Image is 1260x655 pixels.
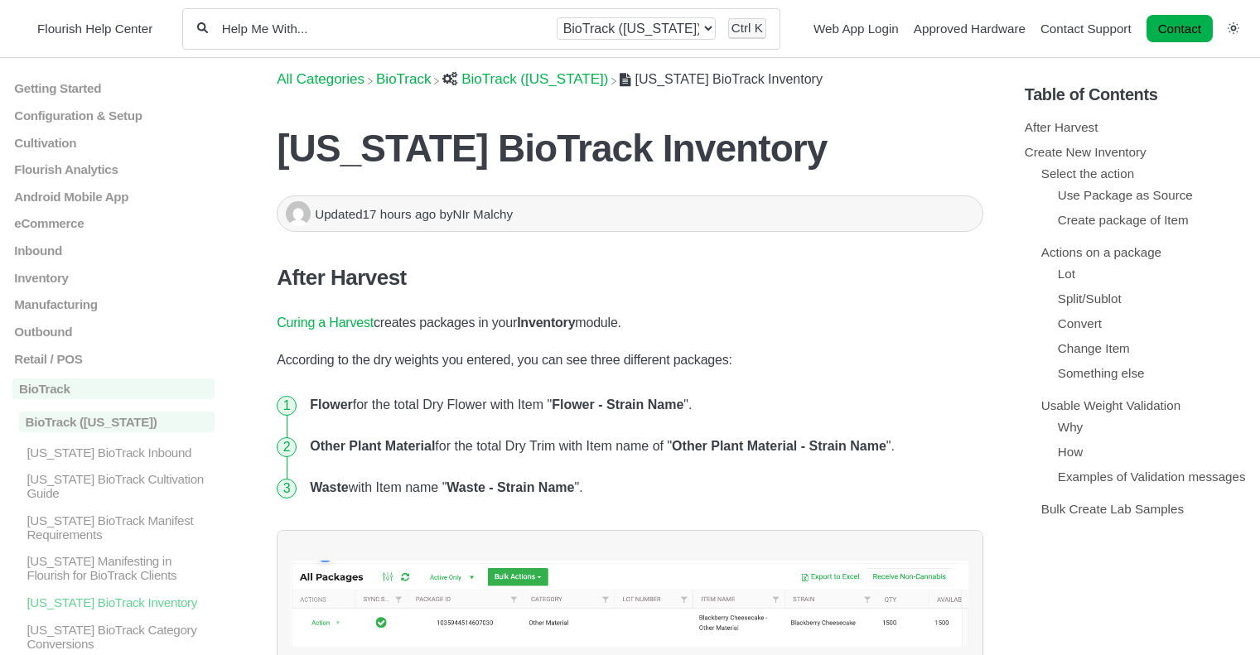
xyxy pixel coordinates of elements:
[12,445,215,459] a: [US_STATE] BioTrack Inbound
[363,207,437,221] time: 17 hours ago
[19,412,215,432] p: BioTrack ([US_STATE])
[25,554,215,582] p: [US_STATE] Manifesting in Flourish for BioTrack Clients
[12,378,215,399] a: BioTrack
[12,412,215,432] a: BioTrack ([US_STATE])
[303,384,983,426] li: for the total Dry Flower with Item " ".
[277,265,983,291] h3: After Harvest
[12,216,215,230] a: eCommerce
[12,270,215,284] a: Inventory
[376,71,431,88] span: ​BioTrack
[453,207,514,221] span: NIr Malchy
[25,445,215,459] p: [US_STATE] BioTrack Inbound
[12,554,215,582] a: [US_STATE] Manifesting in Flourish for BioTrack Clients
[310,439,435,453] strong: Other Plant Material
[277,349,983,371] p: According to the dry weights you entered, you can see three different packages:
[303,467,983,508] li: with Item name " ".
[517,315,575,330] strong: Inventory
[1058,213,1189,227] a: Create package of Item
[303,426,983,467] li: for the total Dry Trim with Item name of " ".
[12,622,215,650] a: [US_STATE] BioTrack Category Conversions
[447,480,574,494] strong: Waste - Strain Name
[21,17,152,40] a: Flourish Help Center
[21,17,29,40] img: Flourish Help Center Logo
[25,472,215,500] p: [US_STATE] BioTrack Cultivation Guide
[1147,15,1213,42] a: Contact
[277,312,983,334] p: creates packages in your module.
[461,71,608,88] span: ​BioTrack ([US_STATE])
[315,207,439,221] span: Updated
[12,108,215,123] a: Configuration & Setup
[277,71,364,88] span: All Categories
[1058,366,1145,380] a: Something else
[12,513,215,542] a: [US_STATE] BioTrack Manifest Requirements
[1041,398,1180,412] a: Usable Weight Validation
[376,71,431,87] a: BioTrack
[291,561,969,647] img: screenshot-2024-08-14-at-4-07-23-pm.png
[310,480,349,494] strong: Waste
[12,325,215,339] a: Outbound
[672,439,886,453] strong: Other Plant Material - Strain Name
[12,472,215,500] a: [US_STATE] BioTrack Cultivation Guide
[442,71,608,87] a: BioTrack (Connecticut)
[914,22,1026,36] a: Approved Hardware navigation item
[1041,166,1134,181] a: Select the action
[277,315,374,330] a: Curing a Harvest
[731,21,751,35] kbd: Ctrl
[1228,21,1239,35] a: Switch dark mode setting
[1058,341,1130,355] a: Change Item
[220,21,544,36] input: Help Me With...
[25,513,215,542] p: [US_STATE] BioTrack Manifest Requirements
[1041,502,1184,516] a: Bulk Create Lab Samples
[1025,145,1147,159] a: Create New Inventory
[37,22,152,36] span: Flourish Help Center
[12,243,215,258] a: Inbound
[1058,445,1083,459] a: How
[1025,85,1248,104] h5: Table of Contents
[25,595,215,609] p: [US_STATE] BioTrack Inventory
[277,71,364,87] a: Breadcrumb link to All Categories
[286,201,311,226] img: NIr Malchy
[12,595,215,609] a: [US_STATE] BioTrack Inventory
[12,297,215,311] a: Manufacturing
[277,126,983,171] h1: [US_STATE] BioTrack Inventory
[1058,316,1102,330] a: Convert
[12,351,215,365] a: Retail / POS
[12,81,215,95] a: Getting Started
[12,162,215,176] a: Flourish Analytics
[12,135,215,149] a: Cultivation
[635,72,822,86] span: [US_STATE] BioTrack Inventory
[1142,17,1217,41] li: Contact desktop
[552,397,683,412] strong: Flower - Strain Name
[1025,120,1098,134] a: After Harvest
[12,190,215,204] a: Android Mobile App
[755,21,763,35] kbd: K
[1058,291,1122,306] a: Split/Sublot
[1058,420,1083,434] a: Why
[310,397,353,412] strong: Flower
[813,22,899,36] a: Web App Login navigation item
[1040,22,1132,36] a: Contact Support navigation item
[1058,267,1075,281] a: Lot
[1058,470,1246,484] a: Examples of Validation messages
[25,622,215,650] p: [US_STATE] BioTrack Category Conversions
[1041,245,1161,259] a: Actions on a package
[440,207,514,221] span: by
[1058,188,1193,202] a: Use Package as Source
